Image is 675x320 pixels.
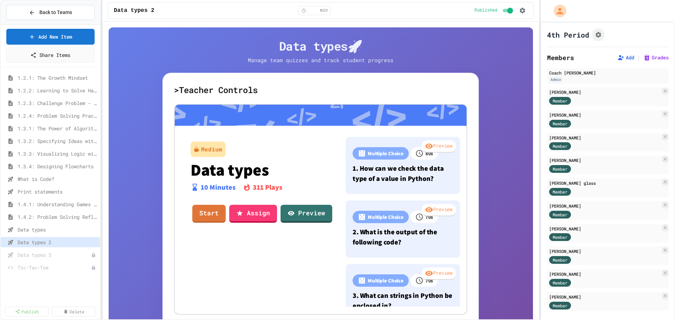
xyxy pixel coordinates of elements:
span: Member [553,98,567,104]
span: Member [553,234,567,240]
div: [PERSON_NAME] [549,135,660,141]
span: Member [553,302,567,309]
span: 1.3.2: Specifying Ideas with Pseudocode [18,137,97,145]
iframe: chat widget [617,261,668,291]
span: 1.2.3: Challenge Problem - The Bridge [18,99,97,107]
button: Add [617,54,634,61]
a: Delete [52,307,96,316]
span: Published [475,8,497,13]
a: Publish [5,307,49,316]
div: Unpublished [91,265,96,270]
span: Member [553,189,567,195]
div: Admin [549,77,562,83]
p: 10 Minutes [201,182,236,192]
span: Print statements [18,188,97,195]
span: Data types 2 [114,6,154,15]
div: Coach [PERSON_NAME] [549,70,667,76]
span: Back to Teams [39,9,72,16]
span: 1.4.1: Understanding Games with Flowcharts [18,201,97,208]
span: 1.3.3: Visualizing Logic with Flowcharts [18,150,97,157]
p: Manage team quizzes and track student progress [242,56,400,64]
div: Preview [422,204,456,216]
span: 1.3.4: Designing Flowcharts [18,163,97,170]
a: Start [192,205,226,223]
div: [PERSON_NAME] [549,248,660,254]
button: Assignment Settings [592,28,605,41]
div: My Account [546,3,568,19]
button: Back to Teams [6,5,95,20]
p: Data types [191,161,333,179]
span: 1.2.1: The Growth Mindset [18,74,97,81]
span: Member [553,257,567,263]
div: [PERSON_NAME] [549,226,660,232]
span: | [637,53,641,62]
span: Member [553,166,567,172]
div: [PERSON_NAME] [549,112,660,118]
p: 1. How can we check the data type of a value in Python? [353,163,453,184]
a: Preview [281,205,332,223]
div: [PERSON_NAME] glass [549,180,660,186]
p: Multiple Choice [368,213,404,221]
span: Member [553,120,567,127]
iframe: chat widget [645,292,668,313]
div: Preview [422,267,456,280]
span: Tic-Tac-Toe [18,264,91,271]
span: Data types 3 [18,251,91,259]
div: Preview [422,140,456,153]
span: Member [553,211,567,218]
p: Multiple Choice [368,149,404,157]
div: [PERSON_NAME] [549,203,660,209]
div: Content is published and visible to students [475,6,514,15]
h4: Data types 🚀 [162,39,479,53]
span: Data types [18,226,97,233]
div: Medium [201,145,222,154]
h2: Members [547,53,574,63]
div: [PERSON_NAME] [549,271,660,277]
p: Multiple Choice [368,276,404,284]
span: min [320,8,328,13]
p: 3. What can strings in Python be enclosed in? [353,290,453,311]
span: Data types 2 [18,239,97,246]
span: Member [553,143,567,149]
span: What is Code? [18,175,97,183]
div: Unpublished [91,253,96,257]
span: 1.4.2: Problem Solving Reflection [18,213,97,221]
p: 80 s [425,149,433,157]
a: Assign [229,205,277,223]
span: 1.3.1: The Power of Algorithms [18,125,97,132]
a: Add New Item [6,29,95,45]
a: Share Items [6,47,95,63]
h1: 4th Period [547,30,589,40]
span: 1.2.4: Problem Solving Practice [18,112,97,119]
p: 70 s [425,213,433,221]
h5: > Teacher Controls [174,84,467,96]
button: Grades [643,54,669,61]
div: [PERSON_NAME] [549,89,660,95]
span: Member [553,280,567,286]
p: 70 s [425,276,433,284]
div: [PERSON_NAME] [549,294,660,300]
span: 1.2.2: Learning to Solve Hard Problems [18,87,97,94]
p: 2. What is the output of the following code? [353,227,453,247]
div: [PERSON_NAME] [549,157,660,163]
p: 311 Plays [253,182,282,192]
